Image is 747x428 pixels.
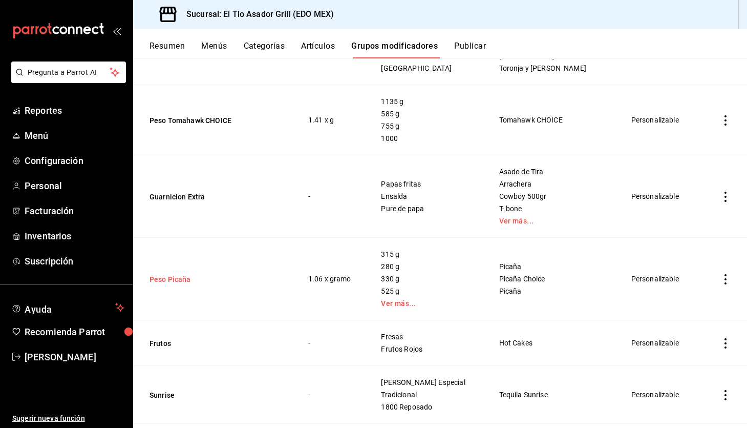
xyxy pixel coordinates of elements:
span: Hot Cakes [499,339,606,347]
td: - [296,365,369,423]
td: 1.41 x g [296,85,369,155]
button: Grupos modificadores [351,41,438,58]
td: Personalizable [619,237,704,320]
td: Personalizable [619,85,704,155]
button: Peso Picaña [150,274,272,284]
span: Recomienda Parrot [25,325,124,339]
a: Pregunta a Parrot AI [7,74,126,85]
span: Arrachera [499,180,606,188]
span: Pure de papa [381,205,473,212]
span: [PERSON_NAME] [25,350,124,364]
button: actions [720,192,731,202]
span: Configuración [25,154,124,168]
span: 1800 Reposado [381,403,473,411]
span: Papas fritas [381,180,473,188]
span: Pregunta a Parrot AI [28,67,110,78]
button: Artículos [301,41,335,58]
span: [PERSON_NAME] [499,52,606,59]
button: Categorías [244,41,285,58]
button: Peso Tomahawk CHOICE [150,115,272,126]
button: actions [720,390,731,400]
span: 280 g [381,263,473,270]
span: 1135 g [381,98,473,105]
span: 585 g [381,110,473,117]
span: Sugerir nueva función [12,413,124,424]
a: Ver más... [499,217,606,225]
span: 525 g [381,288,473,295]
div: navigation tabs [150,41,747,58]
span: [GEOGRAPHIC_DATA] [381,65,473,72]
span: Asado de Tira [499,168,606,175]
span: Reportes [25,104,124,117]
button: actions [720,338,731,349]
td: - [296,155,369,237]
span: Beefeater [381,52,473,59]
td: Personalizable [619,365,704,423]
span: Toronja y [PERSON_NAME] [499,65,606,72]
a: Ver más... [381,300,473,307]
button: Guarnicion Extra [150,192,272,202]
button: actions [720,115,731,126]
span: Ayuda [25,301,111,314]
button: Publicar [454,41,486,58]
span: Fresas [381,333,473,340]
span: Cowboy 500gr [499,193,606,200]
span: Ensalda [381,193,473,200]
td: 1.06 x gramo [296,237,369,320]
button: Resumen [150,41,185,58]
span: Facturación [25,204,124,218]
span: Tomahawk CHOICE [499,116,606,124]
span: Tradicional [381,391,473,398]
button: Pregunta a Parrot AI [11,62,126,83]
button: Menús [201,41,227,58]
span: Tequila Sunrise [499,391,606,398]
span: Frutos Rojos [381,345,473,353]
span: Picaña [499,288,606,295]
button: actions [720,274,731,284]
span: Personal [25,179,124,193]
span: 330 g [381,275,473,282]
span: 315 g [381,251,473,258]
span: T- bone [499,205,606,212]
button: Frutos [150,338,272,349]
span: Suscripción [25,254,124,268]
td: Personalizable [619,155,704,237]
button: Sunrise [150,390,272,400]
span: 755 g [381,123,473,130]
span: Picaña [499,263,606,270]
button: open_drawer_menu [113,27,121,35]
span: Inventarios [25,229,124,243]
td: Personalizable [619,320,704,365]
span: Menú [25,129,124,142]
h3: Sucursal: El Tio Asador Grill (EDO MEX) [178,8,334,21]
span: Picaña Choice [499,275,606,282]
td: - [296,320,369,365]
span: 1000 [381,135,473,142]
span: [PERSON_NAME] Especial [381,379,473,386]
